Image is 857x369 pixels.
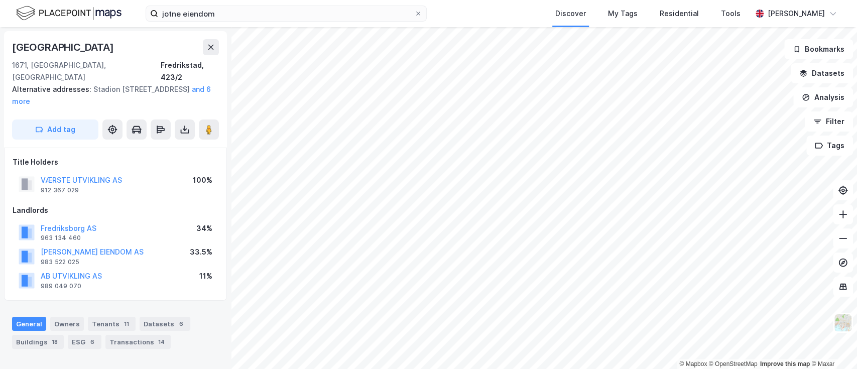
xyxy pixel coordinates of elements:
[679,360,707,367] a: Mapbox
[793,87,853,107] button: Analysis
[833,313,852,332] img: Z
[196,222,212,234] div: 34%
[709,360,758,367] a: OpenStreetMap
[721,8,741,20] div: Tools
[12,335,64,349] div: Buildings
[807,321,857,369] iframe: Chat Widget
[158,6,414,21] input: Search by address, cadastre, landlords, tenants or people
[41,186,79,194] div: 912 367 029
[768,8,825,20] div: [PERSON_NAME]
[193,174,212,186] div: 100%
[16,5,121,22] img: logo.f888ab2527a4732fd821a326f86c7f29.svg
[41,234,81,242] div: 963 134 460
[161,59,219,83] div: Fredrikstad, 423/2
[807,321,857,369] div: Kontrollprogram for chat
[13,204,218,216] div: Landlords
[13,156,218,168] div: Title Holders
[805,111,853,132] button: Filter
[608,8,638,20] div: My Tags
[12,39,116,55] div: [GEOGRAPHIC_DATA]
[806,136,853,156] button: Tags
[105,335,171,349] div: Transactions
[50,337,60,347] div: 18
[760,360,810,367] a: Improve this map
[121,319,132,329] div: 11
[555,8,586,20] div: Discover
[41,258,79,266] div: 983 522 025
[12,317,46,331] div: General
[791,63,853,83] button: Datasets
[199,270,212,282] div: 11%
[140,317,190,331] div: Datasets
[784,39,853,59] button: Bookmarks
[12,85,93,93] span: Alternative addresses:
[12,119,98,140] button: Add tag
[88,317,136,331] div: Tenants
[12,83,211,107] div: Stadion [STREET_ADDRESS]
[12,59,161,83] div: 1671, [GEOGRAPHIC_DATA], [GEOGRAPHIC_DATA]
[41,282,81,290] div: 989 049 070
[660,8,699,20] div: Residential
[87,337,97,347] div: 6
[156,337,167,347] div: 14
[68,335,101,349] div: ESG
[50,317,84,331] div: Owners
[190,246,212,258] div: 33.5%
[176,319,186,329] div: 6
